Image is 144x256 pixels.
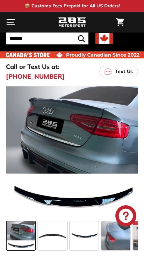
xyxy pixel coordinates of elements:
img: Logo_285_Motorsport_areodynamics_components [58,16,86,28]
p: 📦 Customs Fees Prepaid for All US Orders! [24,2,120,9]
inbox-online-store-chat: Shopify online store chat [113,205,138,228]
a: [PHONE_NUMBER] [6,72,65,81]
p: Call or Text Us at: [6,62,59,71]
a: Text Us [99,66,138,77]
a: Cart [113,12,128,32]
input: Search [6,33,88,44]
p: Text Us [115,68,133,75]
